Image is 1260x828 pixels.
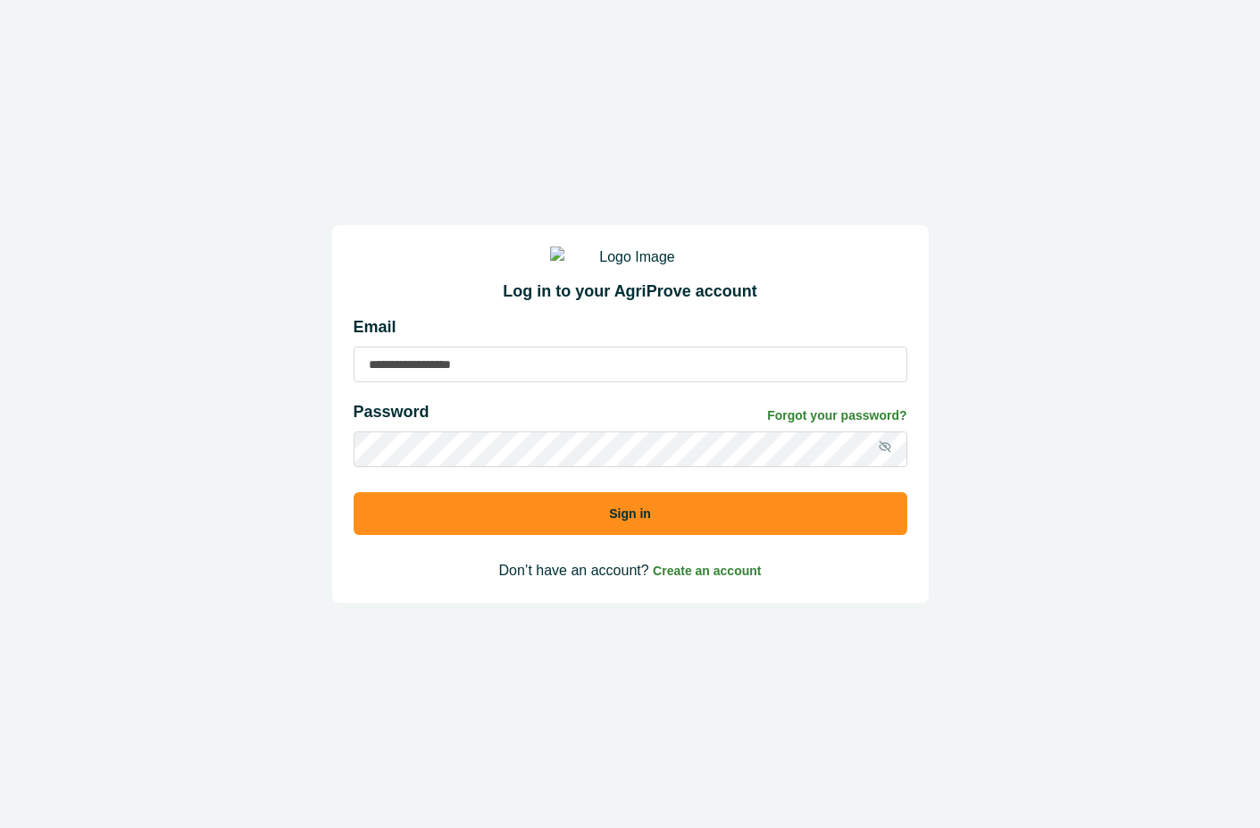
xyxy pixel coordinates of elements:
h2: Log in to your AgriProve account [354,282,907,302]
img: Logo Image [550,247,711,268]
span: Create an account [653,564,761,578]
p: Don’t have an account? [354,560,907,581]
p: Password [354,400,430,424]
a: Forgot your password? [767,406,906,425]
button: Sign in [354,492,907,535]
p: Email [354,315,907,339]
a: Create an account [653,563,761,578]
